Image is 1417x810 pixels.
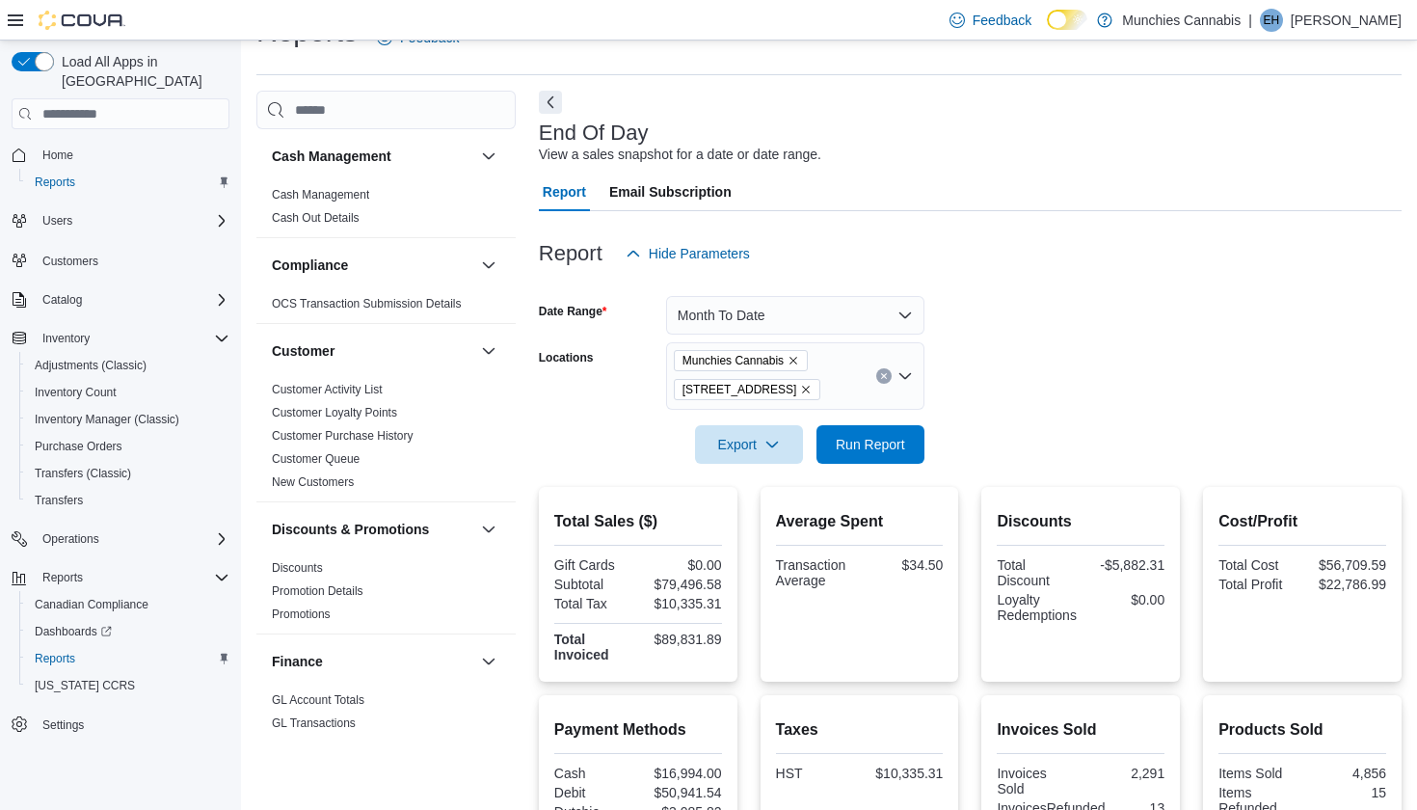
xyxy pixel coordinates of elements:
[1122,9,1241,32] p: Munchies Cannabis
[27,171,83,194] a: Reports
[642,557,722,573] div: $0.00
[19,433,237,460] button: Purchase Orders
[642,766,722,781] div: $16,994.00
[836,435,905,454] span: Run Report
[4,141,237,169] button: Home
[4,286,237,313] button: Catalog
[272,693,364,707] a: GL Account Totals
[1218,718,1386,742] h2: Products Sold
[897,368,913,384] button: Open list of options
[35,713,229,737] span: Settings
[19,379,237,406] button: Inventory Count
[695,425,803,464] button: Export
[19,169,237,196] button: Reports
[35,250,106,273] a: Customers
[35,327,229,350] span: Inventory
[272,584,363,598] a: Promotion Details
[19,591,237,618] button: Canadian Compliance
[942,1,1039,40] a: Feedback
[27,674,229,697] span: Washington CCRS
[554,577,634,592] div: Subtotal
[776,510,944,533] h2: Average Spent
[35,566,229,589] span: Reports
[27,381,229,404] span: Inventory Count
[54,52,229,91] span: Load All Apps in [GEOGRAPHIC_DATA]
[776,766,856,781] div: HST
[272,607,331,621] a: Promotions
[12,133,229,789] nav: Complex example
[477,254,500,277] button: Compliance
[27,462,229,485] span: Transfers (Classic)
[42,254,98,269] span: Customers
[272,383,383,396] a: Customer Activity List
[863,766,943,781] div: $10,335.31
[27,171,229,194] span: Reports
[27,408,229,431] span: Inventory Manager (Classic)
[19,487,237,514] button: Transfers
[35,248,229,272] span: Customers
[272,147,391,166] h3: Cash Management
[4,564,237,591] button: Reports
[4,526,237,553] button: Operations
[272,188,369,202] a: Cash Management
[4,207,237,234] button: Users
[674,379,821,400] span: 131 Beechwood Ave
[27,620,229,643] span: Dashboards
[1264,9,1280,32] span: EH
[1260,9,1283,32] div: Elias Hanna
[477,518,500,541] button: Discounts & Promotions
[997,718,1164,742] h2: Invoices Sold
[27,647,83,670] a: Reports
[272,147,473,166] button: Cash Management
[35,678,135,693] span: [US_STATE] CCRS
[272,341,334,361] h3: Customer
[35,566,91,589] button: Reports
[35,209,229,232] span: Users
[618,234,758,273] button: Hide Parameters
[272,211,360,225] a: Cash Out Details
[27,381,124,404] a: Inventory Count
[42,717,84,733] span: Settings
[256,292,516,323] div: Compliance
[642,785,722,800] div: $50,941.54
[642,632,722,647] div: $89,831.89
[35,466,131,481] span: Transfers (Classic)
[272,406,397,419] a: Customer Loyalty Points
[997,766,1077,796] div: Invoices Sold
[35,143,229,167] span: Home
[1047,10,1087,30] input: Dark Mode
[35,412,179,427] span: Inventory Manager (Classic)
[609,173,732,211] span: Email Subscription
[27,489,91,512] a: Transfers
[554,785,634,800] div: Debit
[35,714,92,737] a: Settings
[272,652,323,671] h3: Finance
[863,557,943,573] div: $34.50
[19,460,237,487] button: Transfers (Classic)
[42,531,99,547] span: Operations
[35,144,81,167] a: Home
[272,561,323,575] a: Discounts
[1306,766,1386,781] div: 4,856
[876,368,892,384] button: Clear input
[4,325,237,352] button: Inventory
[27,435,130,458] a: Purchase Orders
[35,439,122,454] span: Purchase Orders
[272,716,356,730] a: GL Transactions
[39,11,125,30] img: Cova
[35,385,117,400] span: Inventory Count
[42,148,73,163] span: Home
[997,510,1164,533] h2: Discounts
[27,435,229,458] span: Purchase Orders
[1291,9,1402,32] p: [PERSON_NAME]
[1047,30,1048,31] span: Dark Mode
[1306,557,1386,573] div: $56,709.59
[27,462,139,485] a: Transfers (Classic)
[27,354,154,377] a: Adjustments (Classic)
[27,647,229,670] span: Reports
[35,624,112,639] span: Dashboards
[477,145,500,168] button: Cash Management
[539,121,649,145] h3: End Of Day
[27,593,229,616] span: Canadian Compliance
[707,425,791,464] span: Export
